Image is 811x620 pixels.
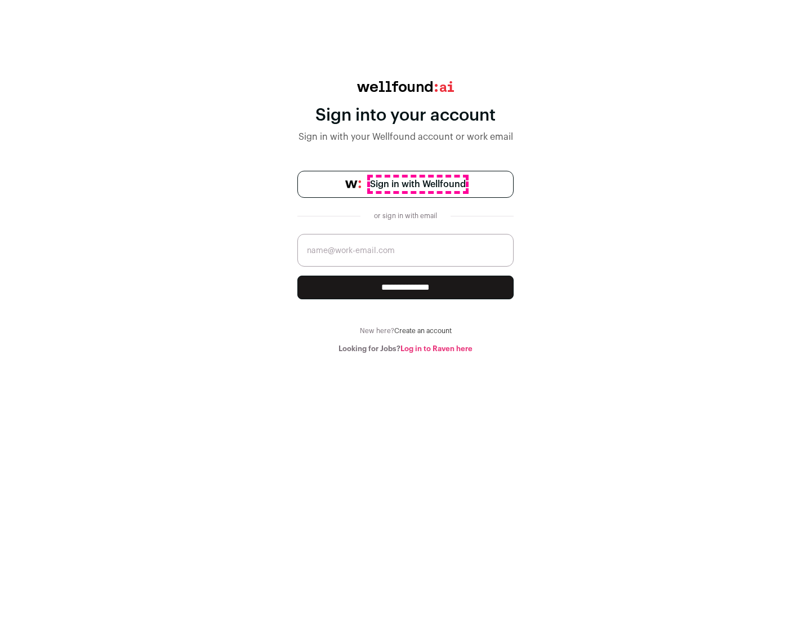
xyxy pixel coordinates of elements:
[297,171,514,198] a: Sign in with Wellfound
[357,81,454,92] img: wellfound:ai
[370,178,466,191] span: Sign in with Wellfound
[297,326,514,335] div: New here?
[394,327,452,334] a: Create an account
[297,234,514,267] input: name@work-email.com
[297,105,514,126] div: Sign into your account
[297,130,514,144] div: Sign in with your Wellfound account or work email
[345,180,361,188] img: wellfound-symbol-flush-black-fb3c872781a75f747ccb3a119075da62bfe97bd399995f84a933054e44a575c4.png
[400,345,473,352] a: Log in to Raven here
[369,211,442,220] div: or sign in with email
[297,344,514,353] div: Looking for Jobs?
